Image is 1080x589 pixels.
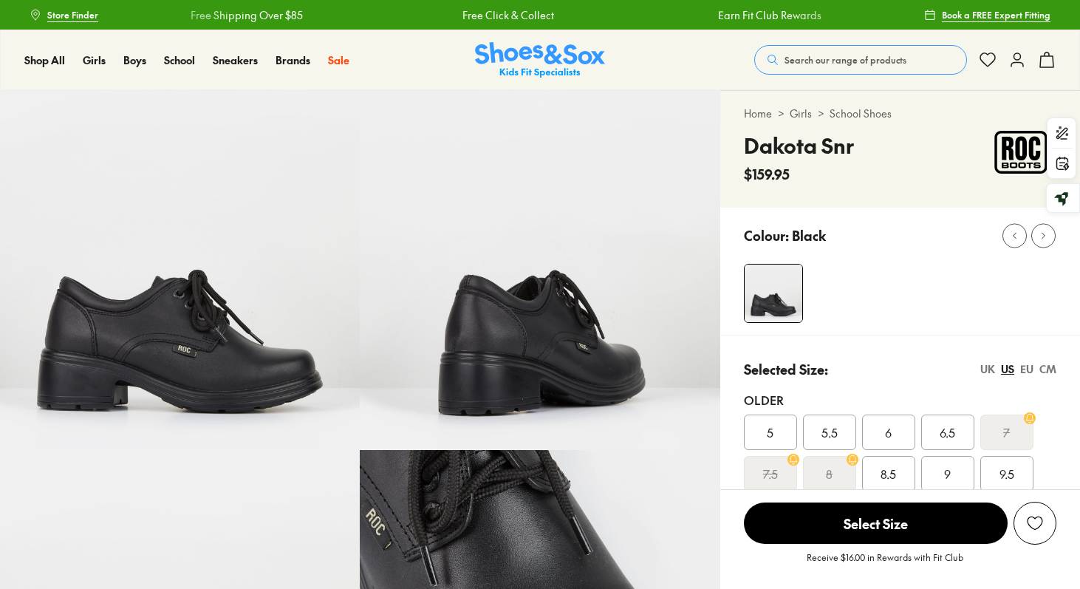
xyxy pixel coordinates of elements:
span: Shop All [24,52,65,67]
div: > > [744,106,1056,121]
a: Sale [328,52,349,68]
img: SNS_Logo_Responsive.svg [475,42,605,78]
p: Colour: [744,225,789,245]
span: $159.95 [744,164,790,184]
span: 9 [944,465,951,483]
a: Girls [83,52,106,68]
span: Girls [83,52,106,67]
span: School [164,52,195,67]
a: Book a FREE Expert Fitting [924,1,1050,28]
span: Brands [276,52,310,67]
span: Store Finder [47,8,98,21]
a: School Shoes [830,106,892,121]
img: 12_1 [360,90,720,450]
span: Book a FREE Expert Fitting [942,8,1050,21]
s: 8 [826,465,833,483]
a: Free Click & Collect [461,7,553,23]
button: Select Size [744,502,1008,545]
span: 6 [885,423,892,441]
a: Earn Fit Club Rewards [717,7,820,23]
s: 7.5 [763,465,778,483]
div: Older [744,391,1056,409]
span: Search our range of products [785,53,906,67]
button: Search our range of products [754,45,967,75]
button: Add to Wishlist [1014,502,1056,545]
div: EU [1020,361,1033,377]
span: 9.5 [999,465,1014,483]
h4: Dakota Snr [744,130,854,161]
div: US [1001,361,1014,377]
p: Selected Size: [744,359,828,379]
div: UK [980,361,995,377]
a: Boys [123,52,146,68]
a: Free Shipping Over $85 [189,7,301,23]
span: 6.5 [940,423,955,441]
span: Sale [328,52,349,67]
p: Black [792,225,826,245]
img: Vendor logo [985,130,1056,174]
span: 5.5 [821,423,838,441]
a: Girls [790,106,812,121]
a: Store Finder [30,1,98,28]
s: 7 [1003,423,1010,441]
span: Boys [123,52,146,67]
p: Receive $16.00 in Rewards with Fit Club [807,551,963,577]
span: 8.5 [881,465,896,483]
img: 11_1 [745,265,802,322]
a: Home [744,106,772,121]
a: Sneakers [213,52,258,68]
span: Sneakers [213,52,258,67]
span: 5 [767,423,773,441]
div: CM [1039,361,1056,377]
a: School [164,52,195,68]
a: Shoes & Sox [475,42,605,78]
a: Shop All [24,52,65,68]
a: Brands [276,52,310,68]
